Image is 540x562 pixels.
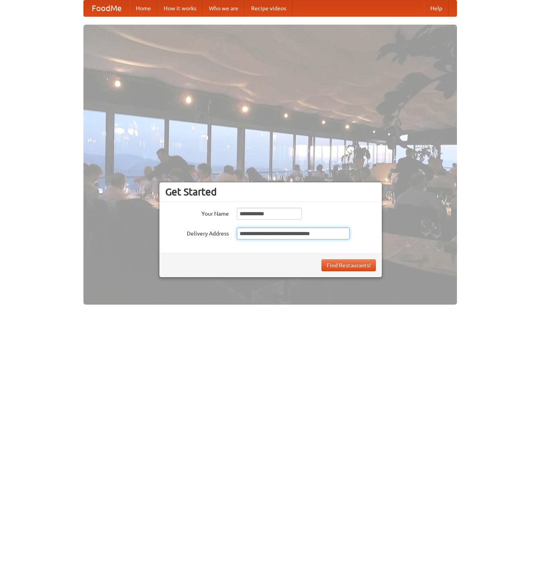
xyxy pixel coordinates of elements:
a: How it works [157,0,203,16]
label: Your Name [165,208,229,218]
button: Find Restaurants! [321,259,376,271]
a: FoodMe [84,0,130,16]
a: Recipe videos [245,0,292,16]
h3: Get Started [165,186,376,198]
a: Home [130,0,157,16]
label: Delivery Address [165,228,229,238]
a: Help [424,0,449,16]
a: Who we are [203,0,245,16]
